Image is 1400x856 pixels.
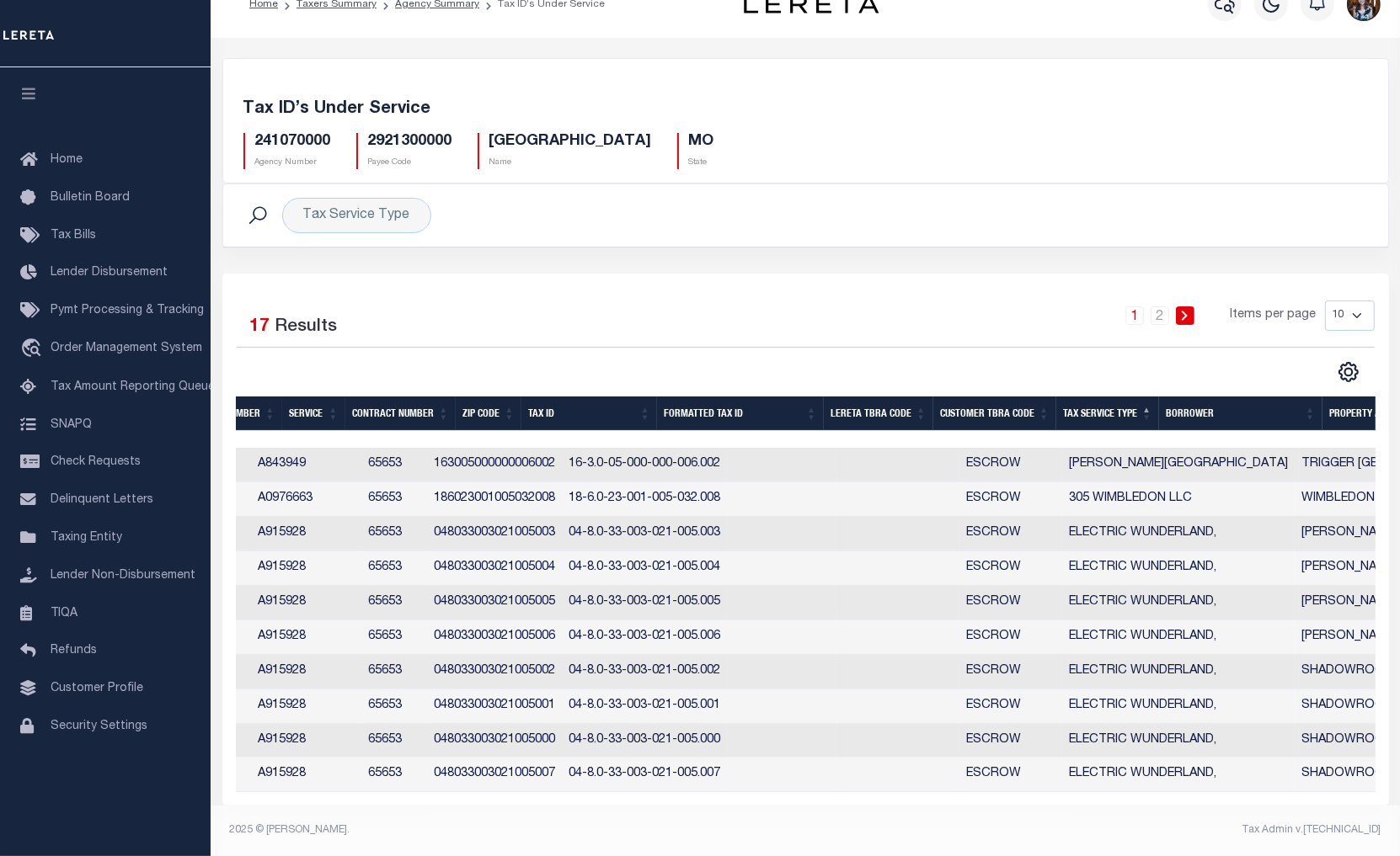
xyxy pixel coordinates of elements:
span: Order Management System [51,343,202,354]
td: 048033003021005000 [427,724,562,758]
td: 65653 [361,689,427,724]
td: ELECTRIC WUNDERLAND, [1062,758,1295,792]
td: 163005000000006002 [427,448,562,482]
td: A915928 [251,620,361,655]
span: Taxing Entity [51,532,122,544]
td: 04-8.0-33-003-021-005.004 [562,551,727,586]
th: Loan Number: activate to sort column ascending [193,396,282,431]
td: 65653 [361,724,427,758]
h5: [GEOGRAPHIC_DATA] [489,133,652,152]
span: Lender Non-Disbursement [51,570,195,582]
th: Customer TBRA Code: activate to sort column ascending [933,396,1056,431]
td: A915928 [251,689,361,724]
h5: 241070000 [255,133,331,152]
h5: Tax ID’s Under Service [243,99,1368,120]
td: 65653 [361,517,427,551]
td: ESCROW [959,655,1062,689]
span: 17 [250,318,270,336]
td: A843949 [251,448,361,482]
span: Check Requests [51,456,141,468]
td: 18-6.0-23-001-005-032.008 [562,482,727,517]
td: 65653 [361,586,427,620]
a: 2 [1151,306,1169,325]
td: ELECTRIC WUNDERLAND, [1062,689,1295,724]
th: Contract Number: activate to sort column ascending [345,396,456,431]
span: Lender Disbursement [51,267,168,279]
span: Bulletin Board [51,192,130,204]
td: ESCROW [959,448,1062,482]
td: 048033003021005004 [427,551,562,586]
th: Tax ID: activate to sort column ascending [521,396,657,431]
i: travel_explore [20,338,47,360]
div: Tax Admin v.[TECHNICAL_ID] [818,822,1381,837]
td: 04-8.0-33-003-021-005.003 [562,517,727,551]
span: Pymt Processing & Tracking [51,305,204,316]
h5: MO [689,133,714,152]
td: 305 WIMBLEDON LLC [1062,482,1295,517]
td: A915928 [251,724,361,758]
td: 04-8.0-33-003-021-005.000 [562,724,727,758]
td: ELECTRIC WUNDERLAND, [1062,517,1295,551]
td: 048033003021005003 [427,517,562,551]
td: 04-8.0-33-003-021-005.006 [562,620,727,655]
td: 048033003021005001 [427,689,562,724]
span: Home [51,154,83,166]
span: Tax Amount Reporting Queue [51,381,215,393]
div: 2025 © [PERSON_NAME]. [217,822,806,837]
td: 65653 [361,551,427,586]
td: 65653 [361,758,427,792]
td: ESCROW [959,482,1062,517]
td: 048033003021005007 [427,758,562,792]
td: ESCROW [959,758,1062,792]
th: Formatted Tax ID: activate to sort column ascending [657,396,824,431]
td: A0976663 [251,482,361,517]
td: 65653 [361,448,427,482]
p: Name [489,157,652,169]
p: State [689,157,714,169]
td: ELECTRIC WUNDERLAND, [1062,551,1295,586]
span: Refunds [51,645,97,657]
td: 16-3.0-05-000-000-006.002 [562,448,727,482]
span: TIQA [51,607,77,619]
td: 04-8.0-33-003-021-005.002 [562,655,727,689]
td: A915928 [251,551,361,586]
td: ELECTRIC WUNDERLAND, [1062,655,1295,689]
td: ESCROW [959,620,1062,655]
th: Service: activate to sort column ascending [282,396,345,431]
td: ESCROW [959,517,1062,551]
span: Items per page [1231,306,1317,325]
td: 65653 [361,655,427,689]
td: [PERSON_NAME][GEOGRAPHIC_DATA] [1062,448,1295,482]
td: 048033003021005006 [427,620,562,655]
td: 048033003021005005 [427,586,562,620]
span: SNAPQ [51,418,92,430]
td: ELECTRIC WUNDERLAND, [1062,620,1295,655]
td: A915928 [251,655,361,689]
td: ESCROW [959,689,1062,724]
td: 04-8.0-33-003-021-005.001 [562,689,727,724]
th: LERETA TBRA Code: activate to sort column ascending [824,396,933,431]
td: 65653 [361,620,427,655]
td: A915928 [251,517,361,551]
span: Security Settings [51,720,147,732]
span: Customer Profile [51,683,143,694]
td: ESCROW [959,586,1062,620]
span: Delinquent Letters [51,494,153,506]
span: Tax Bills [51,230,96,242]
td: ELECTRIC WUNDERLAND, [1062,586,1295,620]
p: Payee Code [368,157,452,169]
td: ESCROW [959,724,1062,758]
td: ELECTRIC WUNDERLAND, [1062,724,1295,758]
td: ESCROW [959,551,1062,586]
td: 048033003021005002 [427,655,562,689]
td: 186023001005032008 [427,482,562,517]
td: 65653 [361,482,427,517]
th: Zip Code: activate to sort column ascending [456,396,521,431]
div: Tax Service Type [282,198,431,233]
label: Results [275,314,338,341]
p: Agency Number [255,157,331,169]
a: 1 [1125,306,1144,325]
th: Borrower: activate to sort column ascending [1159,396,1323,431]
td: 04-8.0-33-003-021-005.007 [562,758,727,792]
th: Tax Service Type: activate to sort column descending [1056,396,1159,431]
